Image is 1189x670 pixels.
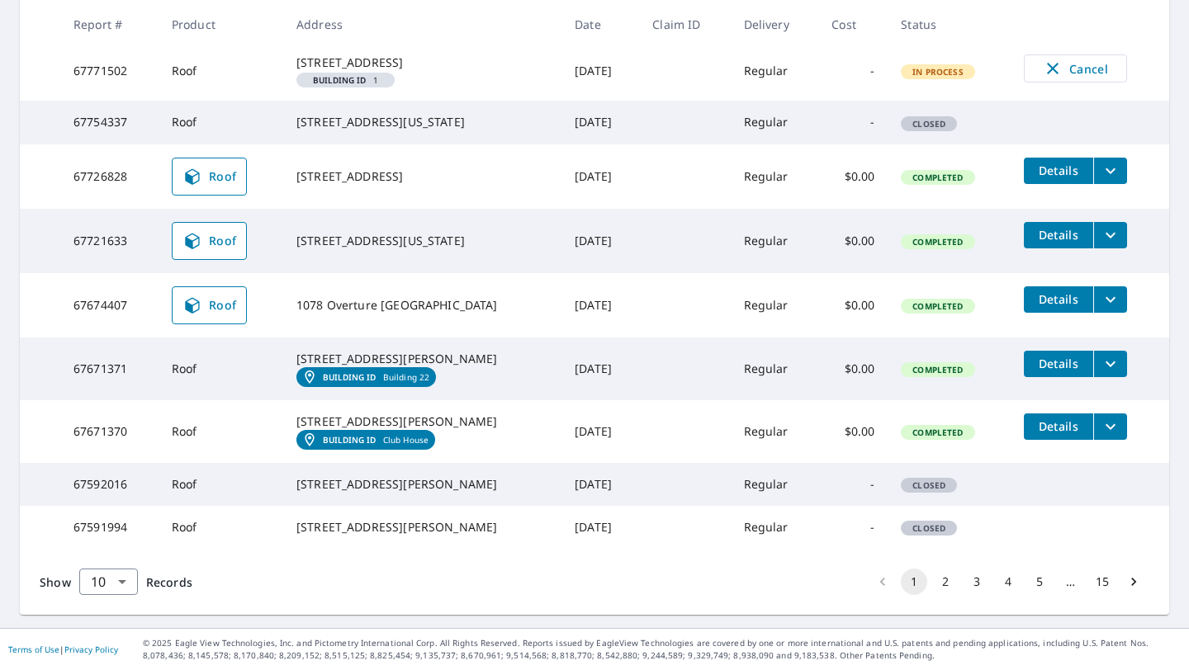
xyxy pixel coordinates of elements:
button: filesDropdownBtn-67671371 [1093,351,1127,377]
td: Roof [159,506,283,549]
span: Closed [902,479,955,491]
td: - [818,506,888,549]
button: detailsBtn-67671371 [1024,351,1093,377]
button: Go to page 15 [1089,569,1116,595]
td: Roof [159,337,283,400]
a: Roof [172,222,248,260]
span: Cancel [1041,59,1110,78]
div: 1078 Overture [GEOGRAPHIC_DATA] [296,297,548,314]
a: Roof [172,158,248,196]
div: [STREET_ADDRESS] [296,168,548,185]
span: Details [1034,163,1083,178]
a: Building IDClub House [296,430,435,450]
span: Details [1034,291,1083,307]
td: [DATE] [561,400,639,463]
td: $0.00 [818,337,888,400]
td: 67591994 [60,506,159,549]
button: Go to page 5 [1026,569,1053,595]
button: detailsBtn-67726828 [1024,158,1093,184]
button: filesDropdownBtn-67721633 [1093,222,1127,248]
span: Completed [902,236,973,248]
div: [STREET_ADDRESS][PERSON_NAME] [296,519,548,536]
td: 67726828 [60,144,159,209]
button: filesDropdownBtn-67674407 [1093,286,1127,313]
a: Roof [172,286,248,324]
button: Go to page 3 [964,569,990,595]
td: Regular [731,209,819,273]
a: Privacy Policy [64,644,118,655]
em: Building ID [313,76,367,84]
td: Regular [731,506,819,549]
td: Roof [159,400,283,463]
button: Cancel [1024,54,1127,83]
div: … [1058,573,1084,590]
button: detailsBtn-67671370 [1024,413,1093,440]
button: filesDropdownBtn-67671370 [1093,413,1127,440]
td: $0.00 [818,144,888,209]
td: Roof [159,463,283,506]
span: Details [1034,227,1083,243]
button: detailsBtn-67674407 [1024,286,1093,313]
a: Building IDBuilding 22 [296,367,436,387]
td: [DATE] [561,463,639,506]
td: [DATE] [561,144,639,209]
div: [STREET_ADDRESS][PERSON_NAME] [296,413,548,430]
span: Roof [182,295,237,315]
td: [DATE] [561,209,639,273]
button: Go to page 2 [932,569,959,595]
div: [STREET_ADDRESS][PERSON_NAME] [296,476,548,493]
td: Regular [731,337,819,400]
td: $0.00 [818,209,888,273]
div: [STREET_ADDRESS] [296,54,548,71]
div: 10 [79,559,138,605]
td: - [818,463,888,506]
span: Roof [182,231,237,251]
td: [DATE] [561,273,639,337]
td: Regular [731,463,819,506]
div: Show 10 records [79,569,138,595]
em: Building ID [323,435,377,445]
td: Roof [159,101,283,144]
nav: pagination navigation [867,569,1149,595]
td: 67592016 [60,463,159,506]
td: 67721633 [60,209,159,273]
span: Records [146,574,192,590]
span: Closed [902,118,955,130]
span: In Process [902,66,973,78]
span: Completed [902,300,973,312]
button: filesDropdownBtn-67726828 [1093,158,1127,184]
td: - [818,101,888,144]
span: Details [1034,356,1083,371]
span: Completed [902,427,973,438]
div: [STREET_ADDRESS][PERSON_NAME] [296,351,548,367]
div: [STREET_ADDRESS][US_STATE] [296,233,548,249]
em: Building ID [323,372,377,382]
td: Roof [159,41,283,101]
td: Regular [731,101,819,144]
span: Show [40,574,71,590]
button: Go to page 4 [995,569,1021,595]
td: Regular [731,41,819,101]
td: [DATE] [561,41,639,101]
td: $0.00 [818,273,888,337]
td: [DATE] [561,101,639,144]
button: page 1 [901,569,927,595]
td: [DATE] [561,506,639,549]
td: $0.00 [818,400,888,463]
td: 67674407 [60,273,159,337]
td: 67771502 [60,41,159,101]
p: | [8,644,118,654]
td: - [818,41,888,101]
td: Regular [731,400,819,463]
td: Regular [731,144,819,209]
span: Completed [902,364,973,375]
span: Closed [902,522,955,534]
a: Terms of Use [8,644,59,655]
td: 67754337 [60,101,159,144]
span: Details [1034,418,1083,434]
span: 1 [303,76,388,84]
td: 67671371 [60,337,159,400]
span: Completed [902,172,973,183]
td: 67671370 [60,400,159,463]
button: detailsBtn-67721633 [1024,222,1093,248]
